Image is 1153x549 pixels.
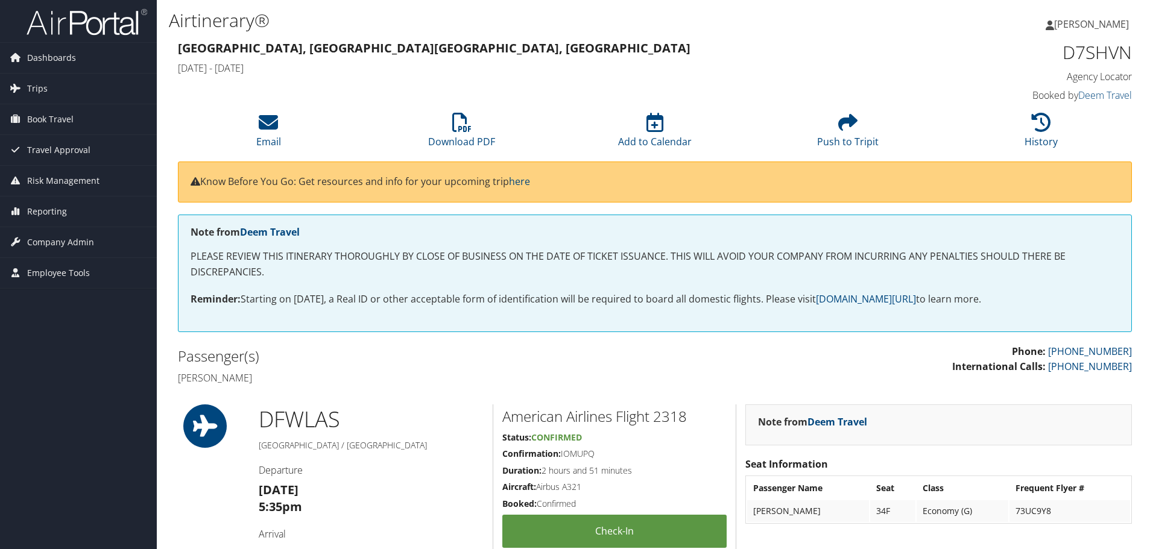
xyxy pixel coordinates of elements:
[870,477,915,499] th: Seat
[502,465,727,477] h5: 2 hours and 51 minutes
[1025,119,1058,148] a: History
[259,463,484,477] h4: Departure
[1012,345,1046,358] strong: Phone:
[169,8,817,33] h1: Airtinerary®
[1009,500,1130,522] td: 73UC9Y8
[502,448,561,459] strong: Confirmation:
[502,406,727,427] h2: American Airlines Flight 2318
[259,527,484,541] h4: Arrival
[502,481,536,492] strong: Aircraft:
[27,166,100,196] span: Risk Management
[191,292,241,306] strong: Reminder:
[502,498,537,509] strong: Booked:
[240,225,300,239] a: Deem Travel
[1009,477,1130,499] th: Frequent Flyer #
[1054,17,1129,31] span: [PERSON_NAME]
[259,498,302,515] strong: 5:35pm
[907,89,1132,102] h4: Booked by
[191,249,1119,280] p: PLEASE REVIEW THIS ITINERARY THOROUGHLY BY CLOSE OF BUSINESS ON THE DATE OF TICKET ISSUANCE. THIS...
[531,431,582,443] span: Confirmed
[502,515,727,548] a: Check-in
[807,415,867,428] a: Deem Travel
[917,477,1008,499] th: Class
[178,346,646,366] h2: Passenger(s)
[191,225,300,239] strong: Note from
[191,174,1119,190] p: Know Before You Go: Get resources and info for your upcoming trip
[745,457,828,471] strong: Seat Information
[952,360,1046,373] strong: International Calls:
[747,500,869,522] td: [PERSON_NAME]
[907,40,1132,65] h1: D7SHVN
[1048,345,1132,358] a: [PHONE_NUMBER]
[259,404,484,434] h1: DFW LAS
[907,70,1132,83] h4: Agency Locator
[178,40,690,56] strong: [GEOGRAPHIC_DATA], [GEOGRAPHIC_DATA] [GEOGRAPHIC_DATA], [GEOGRAPHIC_DATA]
[1046,6,1141,42] a: [PERSON_NAME]
[178,371,646,384] h4: [PERSON_NAME]
[191,292,1119,307] p: Starting on [DATE], a Real ID or other acceptable form of identification will be required to boar...
[502,448,727,460] h5: IOMUPQ
[817,119,879,148] a: Push to Tripit
[502,481,727,493] h5: Airbus A321
[27,227,94,257] span: Company Admin
[27,74,48,104] span: Trips
[509,175,530,188] a: here
[502,498,727,510] h5: Confirmed
[502,465,542,476] strong: Duration:
[870,500,915,522] td: 34F
[259,439,484,451] h5: [GEOGRAPHIC_DATA] / [GEOGRAPHIC_DATA]
[1048,360,1132,373] a: [PHONE_NUMBER]
[27,135,90,165] span: Travel Approval
[428,119,495,148] a: Download PDF
[27,43,76,73] span: Dashboards
[816,292,916,306] a: [DOMAIN_NAME][URL]
[259,482,299,498] strong: [DATE]
[27,8,147,36] img: airportal-logo.png
[758,415,867,428] strong: Note from
[618,119,692,148] a: Add to Calendar
[747,477,869,499] th: Passenger Name
[502,431,531,443] strong: Status:
[27,196,67,227] span: Reporting
[178,61,889,75] h4: [DATE] - [DATE]
[1078,89,1132,102] a: Deem Travel
[27,258,90,288] span: Employee Tools
[27,104,74,134] span: Book Travel
[256,119,281,148] a: Email
[917,500,1008,522] td: Economy (G)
